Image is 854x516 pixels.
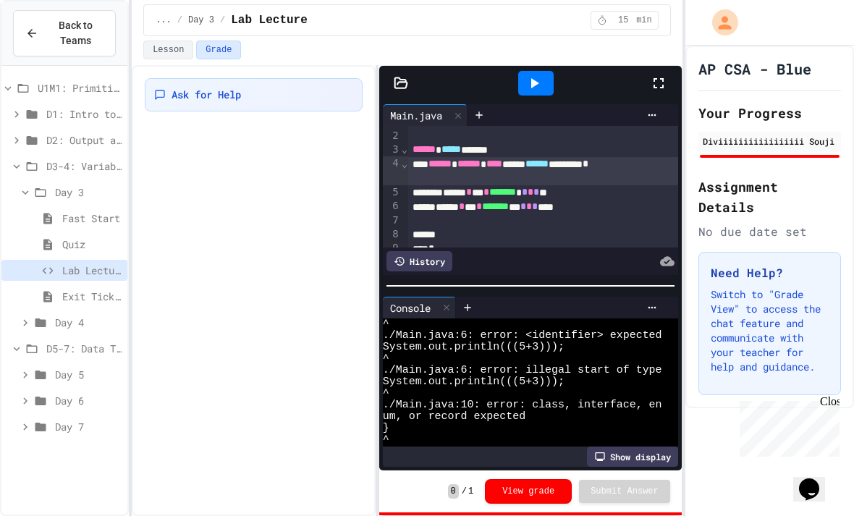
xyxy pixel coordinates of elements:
iframe: chat widget [734,395,840,457]
span: 15 [612,14,635,26]
span: Day 5 [55,367,122,382]
span: Day 3 [188,14,214,26]
h2: Your Progress [698,103,841,123]
span: Ask for Help [172,88,241,102]
div: 4 [383,156,401,185]
span: ... [156,14,172,26]
span: min [636,14,652,26]
div: No due date set [698,223,841,240]
span: 4 errors [383,446,435,457]
span: Lab Lecture [231,12,308,29]
span: D3-4: Variables and Input [46,158,122,174]
div: Console [383,300,438,316]
button: Grade [196,41,241,59]
span: D2: Output and Compiling Code [46,132,122,148]
span: Day 3 [55,185,122,200]
span: ./Main.java:6: error: <identifier> expected [383,330,662,342]
div: Main.java [383,104,468,126]
button: Submit Answer [579,480,670,503]
span: System.out.println(((5+3))); [383,342,565,353]
div: 5 [383,185,401,200]
span: } [383,423,389,434]
button: Back to Teams [13,10,116,56]
h2: Assignment Details [698,177,841,217]
div: Console [383,297,456,318]
span: Submit Answer [591,486,659,497]
span: um, or record expected [383,411,525,423]
iframe: chat widget [793,458,840,502]
div: 8 [383,227,401,241]
span: Day 7 [55,419,122,434]
span: ^ [383,434,389,446]
span: Lab Lecture [62,263,122,278]
span: Exit Ticket [62,289,122,304]
div: History [386,251,452,271]
span: Back to Teams [47,18,103,48]
div: My Account [697,6,742,39]
p: Switch to "Grade View" to access the chat feature and communicate with your teacher for help and ... [711,287,829,374]
span: Fold line [401,158,408,169]
span: D1: Intro to APCSA [46,106,122,122]
h1: AP CSA - Blue [698,59,811,79]
div: 2 [383,129,401,143]
span: ^ [383,388,389,399]
button: Lesson [143,41,193,59]
span: D5-7: Data Types and Number Calculations [46,341,122,356]
span: Day 4 [55,315,122,330]
span: Quiz [62,237,122,252]
span: 1 [468,486,473,497]
span: System.out.println(((5+3))); [383,376,565,388]
span: ^ [383,353,389,365]
span: Fast Start [62,211,122,226]
h3: Need Help? [711,264,829,282]
div: Main.java [383,108,449,123]
span: Day 6 [55,393,122,408]
span: ^ [383,318,389,330]
button: View grade [485,479,572,504]
span: / [177,14,182,26]
span: Fold line [401,143,408,155]
div: 7 [383,213,401,227]
div: Chat with us now!Close [6,6,100,92]
div: 9 [383,241,401,255]
div: Diviiiiiiiiiiiiiiiii Souji [703,135,837,148]
div: 6 [383,199,401,213]
span: U1M1: Primitives, Variables, Basic I/O [38,80,122,96]
span: ./Main.java:10: error: class, interface, en [383,399,662,411]
span: ./Main.java:6: error: illegal start of type [383,365,662,376]
div: Show display [587,447,678,467]
span: 0 [448,484,459,499]
span: / [220,14,225,26]
span: / [462,486,467,497]
div: 3 [383,143,401,157]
